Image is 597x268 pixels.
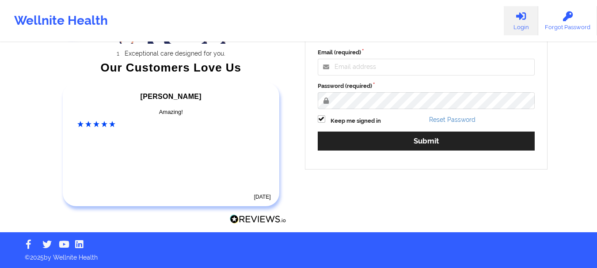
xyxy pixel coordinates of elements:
span: [PERSON_NAME] [141,93,202,100]
time: [DATE] [254,194,271,200]
li: Exceptional care designed for you. [64,50,286,57]
a: Login [504,6,538,35]
img: Reviews.io Logo [230,215,286,224]
input: Email address [318,59,535,75]
a: Forgot Password [538,6,597,35]
div: Amazing! [77,108,265,117]
div: Our Customers Love Us [56,63,286,72]
a: Reset Password [429,116,475,123]
label: Keep me signed in [331,117,381,125]
button: Submit [318,132,535,151]
p: © 2025 by Wellnite Health [19,247,578,262]
label: Email (required) [318,48,535,57]
a: Reviews.io Logo [230,215,286,226]
label: Password (required) [318,82,535,91]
